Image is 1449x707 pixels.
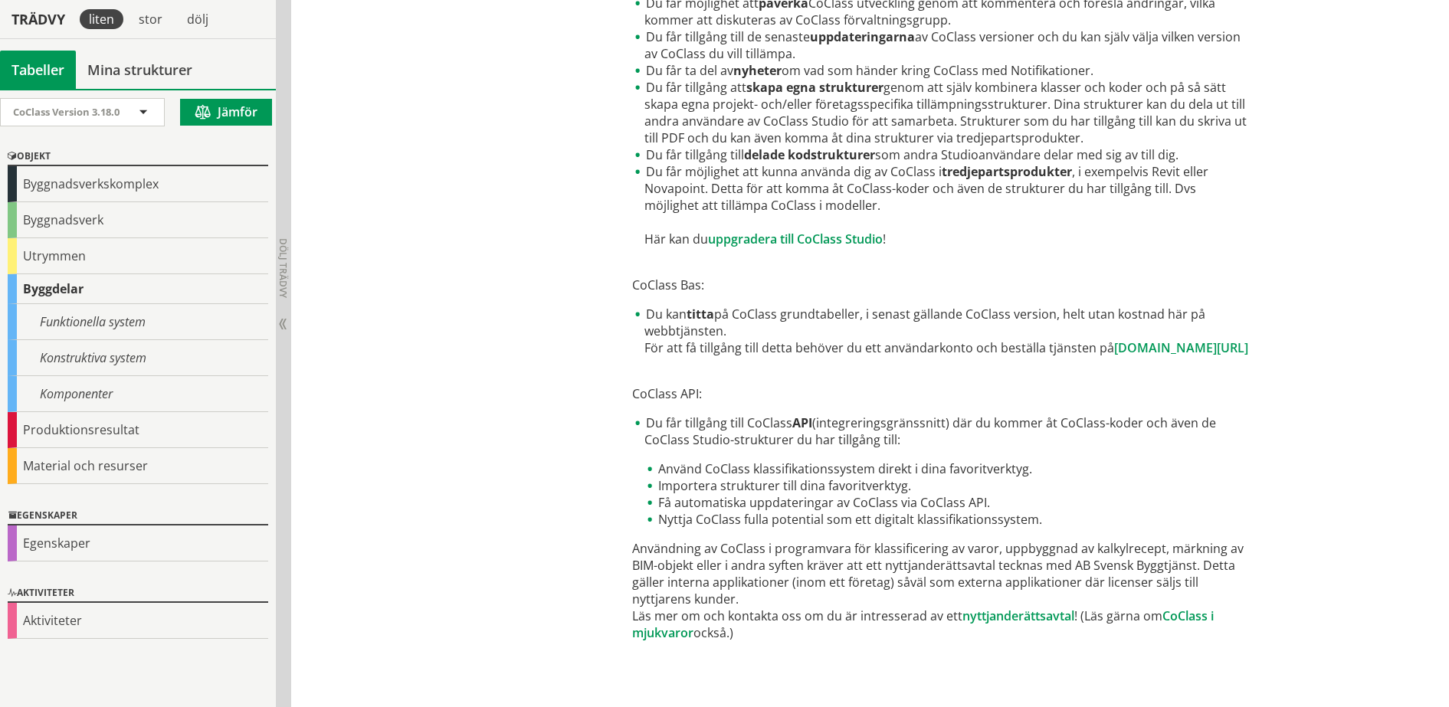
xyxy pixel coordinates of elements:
strong: delade kodstrukturer [744,146,875,163]
div: Byggnadsverkskomplex [8,166,268,202]
a: nyttjanderättsavtal [962,607,1074,624]
li: Du får tillgång till som andra Studioanvändare delar med sig av till dig. [632,146,1252,163]
div: Objekt [8,148,268,166]
a: CoClass i mjukvaror [632,607,1214,641]
li: Du får ta del av om vad som händer kring CoClass med Notifikationer. [632,62,1252,79]
div: Utrymmen [8,238,268,274]
strong: API [792,414,812,431]
div: Byggdelar [8,274,268,304]
p: CoClass Bas: [632,260,1252,293]
div: Konstruktiva system [8,340,268,376]
li: Använd CoClass klassifikationssystem direkt i dina favoritverktyg. [644,460,1252,477]
div: Komponenter [8,376,268,412]
span: CoClass Version 3.18.0 [13,105,120,119]
div: liten [80,9,123,29]
div: Byggnadsverk [8,202,268,238]
button: Jämför [180,99,272,126]
div: stor [129,9,172,29]
span: Dölj trädvy [277,238,290,298]
a: [DOMAIN_NAME][URL] [1114,339,1248,356]
li: Du får tillgång till CoClass (integreringsgränssnitt) där du kommer åt CoClass-koder och även de ... [632,414,1252,528]
strong: nyheter [733,62,782,79]
div: Egenskaper [8,525,268,561]
div: dölj [178,9,218,29]
div: Egenskaper [8,507,268,525]
div: Aktiviteter [8,584,268,603]
div: Funktionella system [8,304,268,340]
li: Du får tillgång till de senaste av CoClass versioner och du kan själv välja vilken version av CoC... [632,28,1252,62]
div: Produktionsresultat [8,412,268,448]
strong: tredjepartsprodukter [942,163,1072,180]
p: CoClass API: [632,368,1252,402]
strong: titta [687,306,714,322]
li: Importera strukturer till dina favoritverktyg. [644,477,1252,494]
li: Nyttja CoClass fulla potential som ett digitalt klassifikationssystem. [644,511,1252,528]
li: Du får tillgång att genom att själv kombinera klasser och koder och på så sätt skapa egna projekt... [632,79,1252,146]
li: Du kan på CoClass grundtabeller, i senast gällande CoClass version, helt utan kostnad här på webb... [632,306,1252,356]
div: Trädvy [3,11,74,28]
a: Mina strukturer [76,51,204,89]
strong: uppdateringarna [810,28,915,45]
div: Aktiviteter [8,603,268,639]
a: uppgradera till CoClass Studio [708,231,883,247]
strong: skapa egna strukturer [746,79,883,96]
div: Material och resurser [8,448,268,484]
li: Få automatiska uppdateringar av CoClass via CoClass API. [644,494,1252,511]
li: Du får möjlighet att kunna använda dig av CoClass i , i exempelvis Revit eller Novapoint. Detta f... [632,163,1252,247]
